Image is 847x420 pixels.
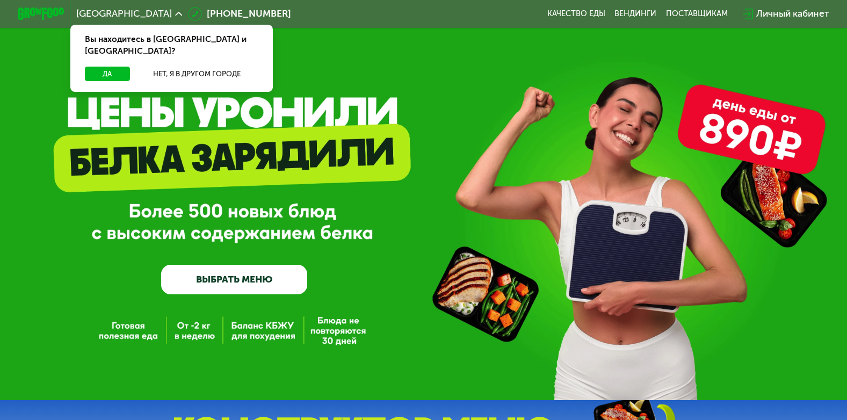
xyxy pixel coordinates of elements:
span: [GEOGRAPHIC_DATA] [76,9,172,19]
div: Вы находитесь в [GEOGRAPHIC_DATA] и [GEOGRAPHIC_DATA]? [70,25,273,67]
button: Да [85,67,130,81]
button: Нет, я в другом городе [135,67,259,81]
a: [PHONE_NUMBER] [188,7,291,21]
a: ВЫБРАТЬ МЕНЮ [161,265,308,294]
div: Личный кабинет [756,7,829,21]
a: Вендинги [614,9,656,19]
a: Качество еды [547,9,605,19]
div: поставщикам [666,9,728,19]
